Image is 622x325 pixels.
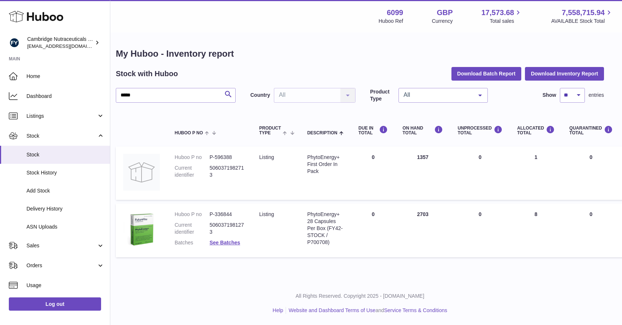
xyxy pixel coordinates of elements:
label: Product Type [370,88,395,102]
span: Huboo P no [175,131,203,135]
span: Orders [26,262,97,269]
a: See Batches [210,240,240,245]
td: 2703 [395,204,450,257]
button: Download Inventory Report [525,67,604,80]
span: 0 [590,154,593,160]
a: Website and Dashboard Terms of Use [289,307,375,313]
img: product image [123,154,160,191]
dt: Huboo P no [175,154,210,161]
h2: Stock with Huboo [116,69,178,79]
div: Huboo Ref [379,18,403,25]
span: 0 [590,211,593,217]
span: entries [589,92,604,99]
strong: 6099 [387,8,403,18]
label: Show [543,92,556,99]
a: Service Terms & Conditions [384,307,447,313]
span: Add Stock [26,187,104,194]
span: All [402,91,473,99]
span: Total sales [490,18,522,25]
span: ASN Uploads [26,223,104,230]
dt: Current identifier [175,165,210,179]
td: 8 [510,204,562,257]
span: listing [259,154,274,160]
dt: Batches [175,239,210,246]
div: ALLOCATED Total [517,126,555,135]
span: Usage [26,282,104,289]
span: AVAILABLE Stock Total [551,18,613,25]
td: 0 [351,146,395,200]
p: All Rights Reserved. Copyright 2025 - [DOMAIN_NAME] [110,293,610,300]
span: Listings [26,113,97,120]
span: Delivery History [26,205,104,212]
td: 1357 [395,146,450,200]
span: Product Type [259,126,281,135]
span: Dashboard [26,93,104,100]
div: ON HAND Total [403,126,443,135]
span: [EMAIL_ADDRESS][DOMAIN_NAME] [27,43,108,49]
div: QUARANTINED Total [569,126,613,135]
div: PhytoEnergy+ First Order In Pack [307,154,344,175]
img: product image [123,211,160,248]
li: and [286,307,447,314]
span: 7,558,715.94 [562,8,605,18]
div: Cambridge Nutraceuticals Ltd [27,36,93,50]
img: huboo@camnutra.com [9,37,20,48]
label: Country [250,92,270,99]
dd: P-596388 [210,154,244,161]
a: Help [273,307,283,313]
td: 1 [510,146,562,200]
a: 7,558,715.94 AVAILABLE Stock Total [551,8,613,25]
span: Sales [26,242,97,249]
dd: P-336844 [210,211,244,218]
span: 17,573.68 [481,8,514,18]
div: PhytoEnergy+ 28 Capsules Per Box (FY42-STOCK / P700708) [307,211,344,245]
div: UNPROCESSED Total [458,126,503,135]
span: listing [259,211,274,217]
div: DUE IN TOTAL [358,126,388,135]
a: Log out [9,297,101,311]
span: Stock [26,151,104,158]
h1: My Huboo - Inventory report [116,48,604,60]
strong: GBP [437,8,453,18]
span: Stock History [26,169,104,176]
dt: Current identifier [175,222,210,236]
dd: 5060371981273 [210,222,244,236]
span: Description [307,131,337,135]
span: Stock [26,133,97,139]
span: Home [26,73,104,80]
button: Download Batch Report [451,67,522,80]
div: Currency [432,18,453,25]
td: 0 [450,146,510,200]
td: 0 [450,204,510,257]
dd: 5060371982713 [210,165,244,179]
td: 0 [351,204,395,257]
a: 17,573.68 Total sales [481,8,522,25]
dt: Huboo P no [175,211,210,218]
